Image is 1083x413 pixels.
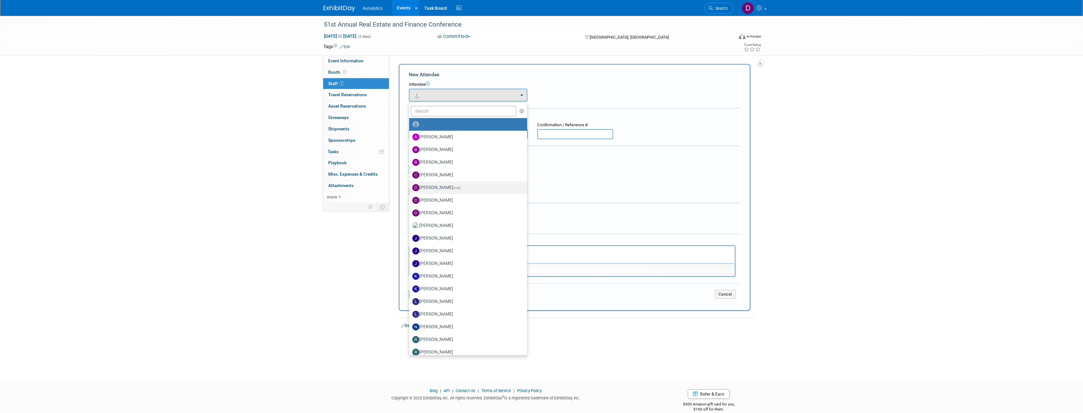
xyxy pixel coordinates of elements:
[340,45,350,49] a: Edit
[322,19,724,30] div: 51st Annual Real Estate and Finance Conference
[412,336,419,343] img: R.jpg
[409,238,735,244] div: Notes
[517,388,542,393] a: Privacy Policy
[409,113,740,119] div: Registration / Ticket Info (optional)
[456,388,475,393] a: Contact Us
[337,34,343,39] span: to
[323,67,389,78] a: Booth
[590,35,669,40] span: [GEOGRAPHIC_DATA], [GEOGRAPHIC_DATA]
[339,81,344,86] span: 1
[412,197,419,204] img: D.jpg
[412,247,419,254] img: J.jpg
[412,195,521,205] label: [PERSON_NAME]
[323,55,389,66] a: Event Information
[412,271,521,281] label: [PERSON_NAME]
[412,285,419,292] img: K.jpg
[444,388,450,393] a: API
[439,388,443,393] span: |
[658,397,760,412] div: $500 Amazon gift card for you,
[409,246,735,263] iframe: Rich Text Area
[412,259,521,269] label: [PERSON_NAME]
[323,5,355,12] img: ExhibitDay
[412,298,419,305] img: L.jpg
[430,388,438,393] a: Blog
[739,34,745,39] img: Format-Inperson.png
[409,151,740,157] div: Cost:
[412,311,419,318] img: L.jpg
[323,169,389,180] a: Misc. Expenses & Credits
[658,407,760,412] div: $150 off for them.
[412,322,521,332] label: [PERSON_NAME]
[453,185,461,190] span: (me)
[713,6,728,11] span: Search
[412,146,419,153] img: B.jpg
[412,145,521,155] label: [PERSON_NAME]
[412,157,521,167] label: [PERSON_NAME]
[696,33,761,42] div: Event Format
[746,34,761,39] div: In-Person
[358,34,371,39] span: (2 days)
[376,203,389,211] td: Toggle Event Tabs
[409,207,740,214] div: Misc. Attachments & Notes
[328,149,339,154] span: Tasks
[328,81,344,86] span: Staff
[409,71,740,78] div: New Attendee
[412,273,419,280] img: K.jpg
[328,70,348,75] span: Booth
[688,389,729,399] a: Refer & Earn
[328,126,349,131] span: Shipments
[412,134,419,141] img: A.jpg
[328,138,355,143] span: Sponsorships
[328,183,354,188] span: Attachments
[323,157,389,168] a: Playbook
[412,347,521,357] label: [PERSON_NAME]
[429,330,753,335] div: Speaker
[323,146,389,157] a: Tasks
[323,135,389,146] a: Sponsorships
[328,92,367,97] span: Travel Reservations
[412,235,419,242] img: J.jpg
[323,43,350,50] td: Tags
[412,159,419,166] img: B.jpg
[323,180,389,191] a: Attachments
[451,388,455,393] span: |
[412,221,521,231] label: [PERSON_NAME]
[537,122,613,128] div: Confirmation / Reference #:
[323,78,389,89] a: Staff1
[328,172,378,177] span: Misc. Expenses & Credits
[365,203,376,211] td: Personalize Event Tab Strip
[409,82,740,88] div: Attendee
[328,58,364,63] span: Event Information
[412,210,419,216] img: D.jpg
[412,184,419,191] img: D.jpg
[328,160,347,165] span: Playbook
[412,335,521,345] label: [PERSON_NAME]
[323,33,357,39] span: [DATE] [DATE]
[412,260,419,267] img: J.jpg
[476,388,480,393] span: |
[323,112,389,123] a: Giveaways
[435,33,473,40] button: Committed
[401,323,412,328] a: Edit
[342,70,348,74] span: Booth not reserved yet
[412,284,521,294] label: [PERSON_NAME]
[412,172,419,178] img: C.jpg
[323,394,649,401] div: Copyright © 2025 ExhibitDay, Inc. All rights reserved. ExhibitDay is a registered trademark of Ex...
[429,323,753,329] div: [PERSON_NAME]
[412,246,521,256] label: [PERSON_NAME]
[323,191,389,203] a: more
[502,395,504,398] sup: ®
[412,349,419,356] img: R.jpg
[412,233,521,243] label: [PERSON_NAME]
[363,6,383,11] span: Aunalytics
[412,208,521,218] label: [PERSON_NAME]
[328,103,366,109] span: Asset Reservations
[481,388,511,393] a: Terms of Service
[705,3,734,14] a: Search
[512,388,516,393] span: |
[328,115,349,120] span: Giveaways
[412,309,521,319] label: [PERSON_NAME]
[323,89,389,100] a: Travel Reservations
[327,194,337,199] span: more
